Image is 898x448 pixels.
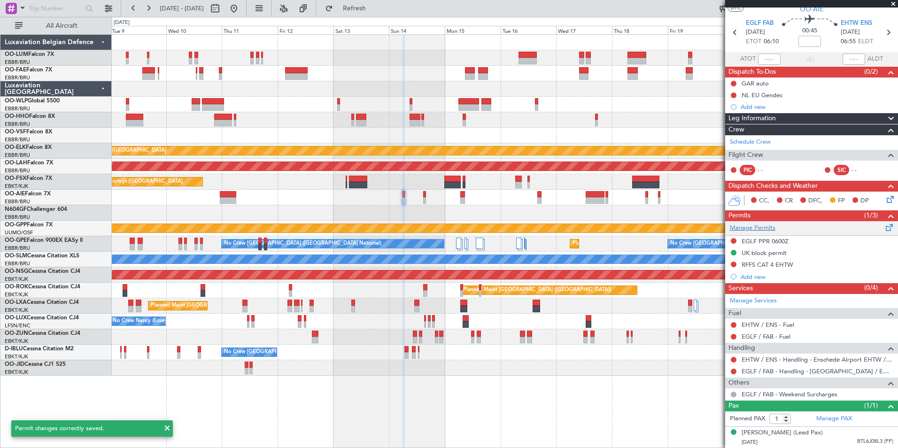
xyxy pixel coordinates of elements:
[5,238,27,243] span: OO-GPE
[321,1,377,16] button: Refresh
[114,19,130,27] div: [DATE]
[5,74,30,81] a: EBBR/BRU
[742,439,758,446] span: [DATE]
[728,308,741,319] span: Fuel
[860,196,869,206] span: DP
[728,181,818,192] span: Dispatch Checks and Weather
[5,183,28,190] a: EBKT/KJK
[29,1,83,15] input: Trip Number
[858,37,873,46] span: ELDT
[742,237,789,245] div: EGLF PPR 0600Z
[802,26,817,36] span: 00:45
[746,19,774,28] span: EGLF FAB
[670,237,828,251] div: No Crew [GEOGRAPHIC_DATA] ([GEOGRAPHIC_DATA] National)
[224,237,381,251] div: No Crew [GEOGRAPHIC_DATA] ([GEOGRAPHIC_DATA] National)
[5,269,80,274] a: OO-NSGCessna Citation CJ4
[5,276,28,283] a: EBKT/KJK
[852,166,873,174] div: - -
[841,19,872,28] span: EHTW ENS
[759,196,769,206] span: CC,
[746,37,761,46] span: ETOT
[5,52,54,57] a: OO-LUMFalcon 7X
[5,222,27,228] span: OO-GPP
[5,160,27,166] span: OO-LAH
[740,54,756,64] span: ATOT
[728,401,739,411] span: Pax
[864,401,878,410] span: (1/1)
[723,26,779,34] div: Sat 20
[5,121,30,128] a: EBBR/BRU
[113,314,169,328] div: No Crew Nancy (Essey)
[742,249,787,257] div: UK block permit
[834,165,849,175] div: SIC
[5,214,30,221] a: EBBR/BRU
[5,191,51,197] a: OO-AIEFalcon 7X
[5,67,52,73] a: OO-FAEFalcon 7X
[730,414,765,424] label: Planned PAX
[222,26,278,34] div: Thu 11
[278,26,333,34] div: Fri 12
[5,307,28,314] a: EBKT/KJK
[556,26,612,34] div: Wed 17
[5,198,30,205] a: EBBR/BRU
[5,145,26,150] span: OO-ELK
[741,273,893,281] div: Add new
[730,296,777,306] a: Manage Services
[867,54,883,64] span: ALDT
[5,176,52,181] a: OO-FSXFalcon 7X
[5,207,27,212] span: N604GF
[5,67,26,73] span: OO-FAE
[5,253,79,259] a: OO-SLMCessna Citation XLS
[5,315,79,321] a: OO-LUXCessna Citation CJ4
[10,18,102,33] button: All Aircraft
[764,37,779,46] span: 06:10
[389,26,445,34] div: Sun 14
[816,414,852,424] a: Manage PAX
[5,253,27,259] span: OO-SLM
[445,26,501,34] div: Mon 15
[728,378,749,388] span: Others
[5,167,30,174] a: EBBR/BRU
[742,428,823,438] div: [PERSON_NAME] (Lead Pax)
[730,138,771,147] a: Schedule Crew
[742,390,837,398] a: EGLF / FAB - Weekend Surcharges
[5,331,80,336] a: OO-ZUNCessna Citation CJ4
[5,284,28,290] span: OO-ROK
[5,59,30,66] a: EBBR/BRU
[742,321,794,329] a: EHTW / ENS - Fuel
[5,145,52,150] a: OO-ELKFalcon 8X
[746,28,765,37] span: [DATE]
[5,346,74,352] a: D-IBLUCessna Citation M2
[5,136,30,143] a: EBBR/BRU
[5,152,30,159] a: EBBR/BRU
[5,129,52,135] a: OO-VSFFalcon 8X
[5,245,30,252] a: EBBR/BRU
[5,362,66,367] a: OO-JIDCessna CJ1 525
[573,237,743,251] div: Planned Maint [GEOGRAPHIC_DATA] ([GEOGRAPHIC_DATA] National)
[15,424,159,433] div: Permit changes correctly saved.
[5,98,28,104] span: OO-WLP
[73,175,183,189] div: Planned Maint Kortrijk-[GEOGRAPHIC_DATA]
[5,98,60,104] a: OO-WLPGlobal 5500
[841,37,856,46] span: 06:55
[5,300,27,305] span: OO-LXA
[742,355,893,363] a: EHTW / ENS - Handling - Enschede Airport EHTW / ENS
[5,207,67,212] a: N604GFChallenger 604
[5,114,55,119] a: OO-HHOFalcon 8X
[5,300,79,305] a: OO-LXACessna Citation CJ4
[5,291,28,298] a: EBKT/KJK
[5,315,27,321] span: OO-LUX
[742,332,790,340] a: EGLF / FAB - Fuel
[728,283,753,294] span: Services
[864,67,878,77] span: (0/2)
[728,113,776,124] span: Leg Information
[785,196,793,206] span: CR
[5,338,28,345] a: EBKT/KJK
[742,79,769,87] div: GAR auto
[151,299,321,313] div: Planned Maint [GEOGRAPHIC_DATA] ([GEOGRAPHIC_DATA] National)
[728,210,751,221] span: Permits
[730,224,775,233] a: Manage Permits
[5,222,53,228] a: OO-GPPFalcon 7X
[668,26,724,34] div: Fri 19
[166,26,222,34] div: Wed 10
